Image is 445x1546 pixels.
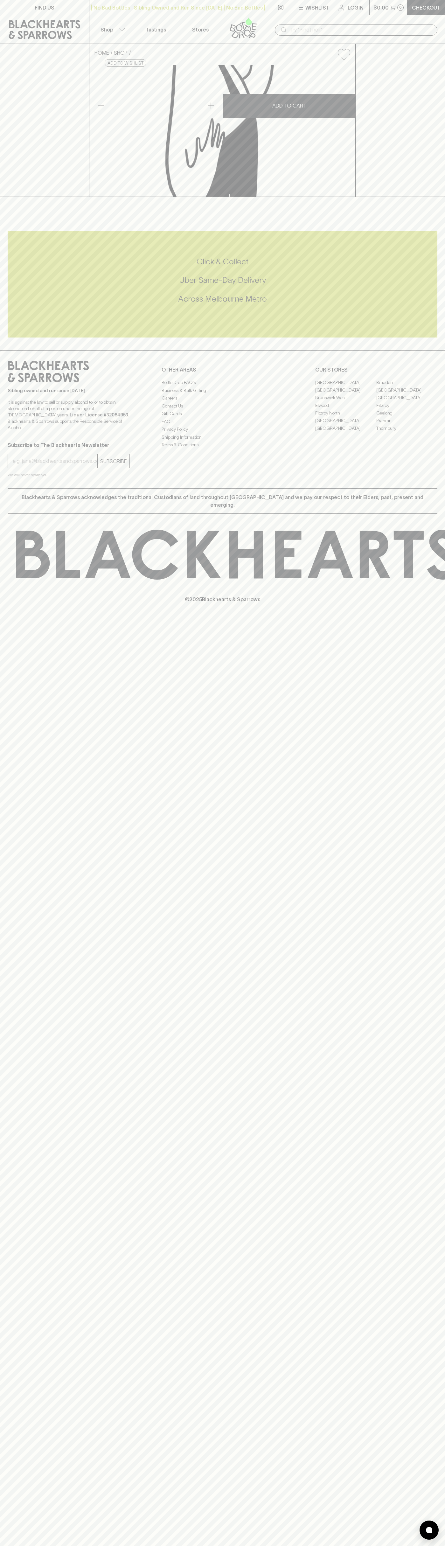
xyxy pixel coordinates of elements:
[8,472,130,478] p: We will never spam you
[348,4,364,11] p: Login
[89,65,355,197] img: Proper Crisp Big Cut Paprika Smoked Paprika Chips 150g
[376,379,437,386] a: Braddon
[315,379,376,386] a: [GEOGRAPHIC_DATA]
[162,433,284,441] a: Shipping Information
[8,231,437,338] div: Call to action block
[134,15,178,44] a: Tastings
[426,1527,432,1533] img: bubble-icon
[376,394,437,401] a: [GEOGRAPHIC_DATA]
[100,457,127,465] p: SUBSCRIBE
[101,26,113,33] p: Shop
[376,409,437,417] a: Geelong
[162,394,284,402] a: Careers
[162,366,284,373] p: OTHER AREAS
[162,441,284,449] a: Terms & Conditions
[376,401,437,409] a: Fitzroy
[8,256,437,267] h5: Click & Collect
[8,441,130,449] p: Subscribe to The Blackhearts Newsletter
[8,275,437,285] h5: Uber Same-Day Delivery
[162,402,284,410] a: Contact Us
[8,387,130,394] p: Sibling owned and run since [DATE]
[8,294,437,304] h5: Across Melbourne Metro
[290,25,432,35] input: Try "Pinot noir"
[335,46,353,63] button: Add to wishlist
[192,26,209,33] p: Stores
[272,102,306,109] p: ADD TO CART
[12,493,433,509] p: Blackhearts & Sparrows acknowledges the traditional Custodians of land throughout [GEOGRAPHIC_DAT...
[162,410,284,418] a: Gift Cards
[70,412,128,417] strong: Liquor License #32064953
[162,426,284,433] a: Privacy Policy
[412,4,441,11] p: Checkout
[13,456,97,466] input: e.g. jane@blackheartsandsparrows.com.au
[223,94,356,118] button: ADD TO CART
[399,6,402,9] p: 0
[162,418,284,425] a: FAQ's
[315,424,376,432] a: [GEOGRAPHIC_DATA]
[373,4,389,11] p: $0.00
[315,409,376,417] a: Fitzroy North
[315,401,376,409] a: Elwood
[315,366,437,373] p: OUR STORES
[162,379,284,386] a: Bottle Drop FAQ's
[305,4,330,11] p: Wishlist
[146,26,166,33] p: Tastings
[8,399,130,431] p: It is against the law to sell or supply alcohol to, or to obtain alcohol on behalf of a person un...
[315,386,376,394] a: [GEOGRAPHIC_DATA]
[94,50,109,56] a: HOME
[376,386,437,394] a: [GEOGRAPHIC_DATA]
[98,454,129,468] button: SUBSCRIBE
[114,50,128,56] a: SHOP
[89,15,134,44] button: Shop
[162,386,284,394] a: Business & Bulk Gifting
[376,417,437,424] a: Prahran
[315,417,376,424] a: [GEOGRAPHIC_DATA]
[35,4,54,11] p: FIND US
[105,59,146,67] button: Add to wishlist
[376,424,437,432] a: Thornbury
[315,394,376,401] a: Brunswick West
[178,15,223,44] a: Stores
